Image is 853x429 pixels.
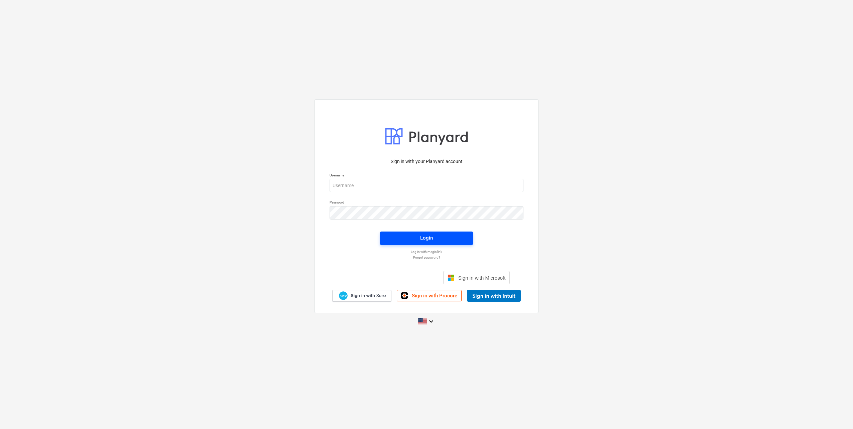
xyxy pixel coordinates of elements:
input: Username [330,179,523,192]
a: Forgot password? [326,255,527,260]
div: Login [420,234,433,242]
iframe: Chat Widget [820,397,853,429]
img: Xero logo [339,291,348,300]
p: Password [330,200,523,206]
iframe: Prisijungimas naudojant „Google“ mygtuką [340,270,441,285]
p: Sign in with your Planyard account [330,158,523,165]
a: Log in with magic link [326,250,527,254]
p: Username [330,173,523,179]
a: Sign in with Xero [332,290,392,302]
img: Microsoft logo [448,274,454,281]
span: Sign in with Microsoft [458,275,506,281]
button: Login [380,232,473,245]
span: Sign in with Procore [412,293,457,299]
i: keyboard_arrow_down [427,317,435,325]
a: Sign in with Procore [397,290,462,301]
span: Sign in with Xero [351,293,386,299]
